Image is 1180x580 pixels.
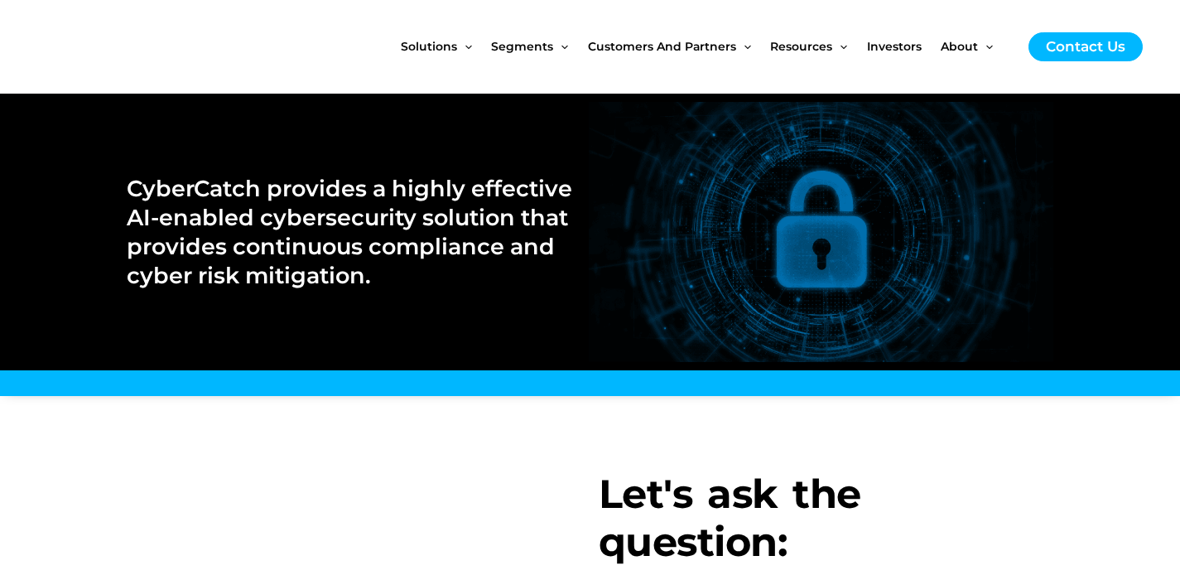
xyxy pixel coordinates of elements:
[941,12,978,81] span: About
[736,12,751,81] span: Menu Toggle
[457,12,472,81] span: Menu Toggle
[588,12,736,81] span: Customers and Partners
[1028,32,1143,61] a: Contact Us
[127,174,573,290] h2: CyberCatch provides a highly effective AI-enabled cybersecurity solution that provides continuous...
[867,12,922,81] span: Investors
[978,12,993,81] span: Menu Toggle
[553,12,568,81] span: Menu Toggle
[401,12,457,81] span: Solutions
[599,471,1054,566] h3: Let's ask the question:
[770,12,832,81] span: Resources
[491,12,553,81] span: Segments
[401,12,1012,81] nav: Site Navigation: New Main Menu
[832,12,847,81] span: Menu Toggle
[29,12,228,81] img: CyberCatch
[867,12,941,81] a: Investors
